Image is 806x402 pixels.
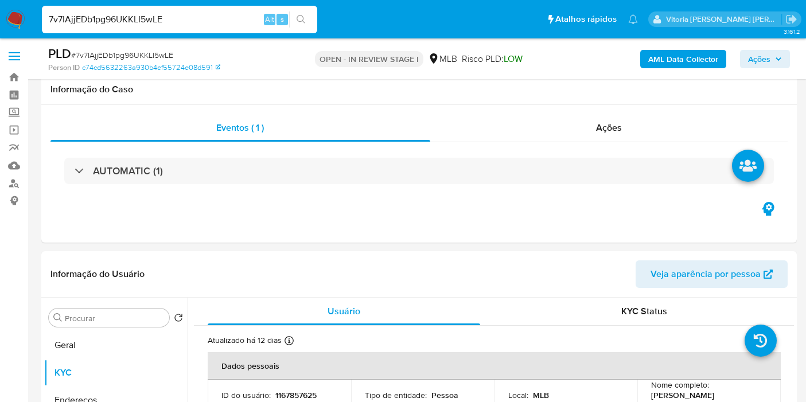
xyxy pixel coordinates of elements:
p: Tipo de entidade : [365,390,427,400]
button: KYC [44,359,188,387]
p: ID do usuário : [221,390,271,400]
a: c74cd5632263a930b4ef55724e08d591 [82,63,220,73]
p: OPEN - IN REVIEW STAGE I [315,51,423,67]
h1: Informação do Usuário [50,268,145,280]
p: Nome completo : [651,380,709,390]
p: Pessoa [431,390,458,400]
span: Veja aparência por pessoa [651,260,761,288]
span: Ações [596,121,622,134]
span: Risco PLD: [462,53,523,65]
button: Geral [44,331,188,359]
span: Ações [748,50,770,68]
button: Veja aparência por pessoa [636,260,788,288]
input: Procurar [65,313,165,323]
b: Person ID [48,63,80,73]
span: LOW [504,52,523,65]
button: AML Data Collector [640,50,726,68]
span: s [281,14,284,25]
p: 1167857625 [275,390,317,400]
button: Ações [740,50,790,68]
div: MLB [428,53,457,65]
span: KYC Status [621,305,667,318]
span: Atalhos rápidos [555,13,617,25]
button: search-icon [289,11,313,28]
b: PLD [48,44,71,63]
span: Alt [265,14,274,25]
span: Eventos ( 1 ) [216,121,264,134]
p: Local : [508,390,528,400]
a: Notificações [628,14,638,24]
input: Pesquise usuários ou casos... [42,12,317,27]
h1: Informação do Caso [50,84,788,95]
div: AUTOMATIC (1) [64,158,774,184]
span: Usuário [328,305,360,318]
th: Dados pessoais [208,352,781,380]
a: Sair [785,13,797,25]
button: Retornar ao pedido padrão [174,313,183,326]
span: # 7v7IAjjEDb1pg96UKKLI5wLE [71,49,173,61]
button: Procurar [53,313,63,322]
p: MLB [533,390,549,400]
h3: AUTOMATIC (1) [93,165,163,177]
b: AML Data Collector [648,50,718,68]
p: vitoria.caldeira@mercadolivre.com [666,14,782,25]
p: Atualizado há 12 dias [208,335,282,346]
